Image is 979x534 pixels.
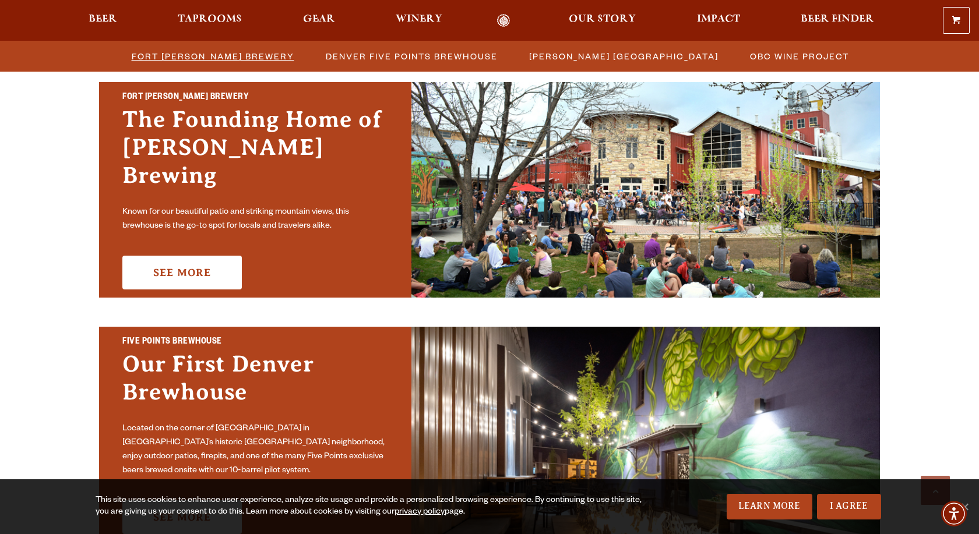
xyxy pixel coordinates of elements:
span: Winery [396,15,442,24]
span: Gear [303,15,335,24]
a: OBC Wine Project [743,48,855,65]
a: Gear [295,14,343,27]
span: [PERSON_NAME] [GEOGRAPHIC_DATA] [529,48,719,65]
a: Learn More [727,494,812,519]
span: OBC Wine Project [750,48,849,65]
a: I Agree [817,494,881,519]
a: Our Story [561,14,643,27]
a: privacy policy [395,508,445,517]
h2: Fort [PERSON_NAME] Brewery [122,90,388,105]
p: Located on the corner of [GEOGRAPHIC_DATA] in [GEOGRAPHIC_DATA]’s historic [GEOGRAPHIC_DATA] neig... [122,422,388,478]
div: Accessibility Menu [941,501,967,526]
h3: Our First Denver Brewhouse [122,350,388,418]
a: Fort [PERSON_NAME] Brewery [125,48,300,65]
img: Fort Collins Brewery & Taproom' [411,82,880,298]
h2: Five Points Brewhouse [122,335,388,350]
a: [PERSON_NAME] [GEOGRAPHIC_DATA] [522,48,724,65]
a: Impact [689,14,748,27]
a: Scroll to top [921,476,950,505]
span: Taprooms [178,15,242,24]
span: Fort [PERSON_NAME] Brewery [132,48,294,65]
span: Beer Finder [801,15,874,24]
div: This site uses cookies to enhance user experience, analyze site usage and provide a personalized ... [96,495,648,518]
a: Beer Finder [793,14,882,27]
h3: The Founding Home of [PERSON_NAME] Brewing [122,105,388,201]
span: Beer [89,15,117,24]
p: Known for our beautiful patio and striking mountain views, this brewhouse is the go-to spot for l... [122,206,388,234]
a: Odell Home [481,14,525,27]
a: Taprooms [170,14,249,27]
span: Impact [697,15,740,24]
a: See More [122,256,242,289]
a: Winery [388,14,450,27]
a: Beer [81,14,125,27]
span: Our Story [569,15,636,24]
a: Denver Five Points Brewhouse [319,48,503,65]
span: Denver Five Points Brewhouse [326,48,498,65]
